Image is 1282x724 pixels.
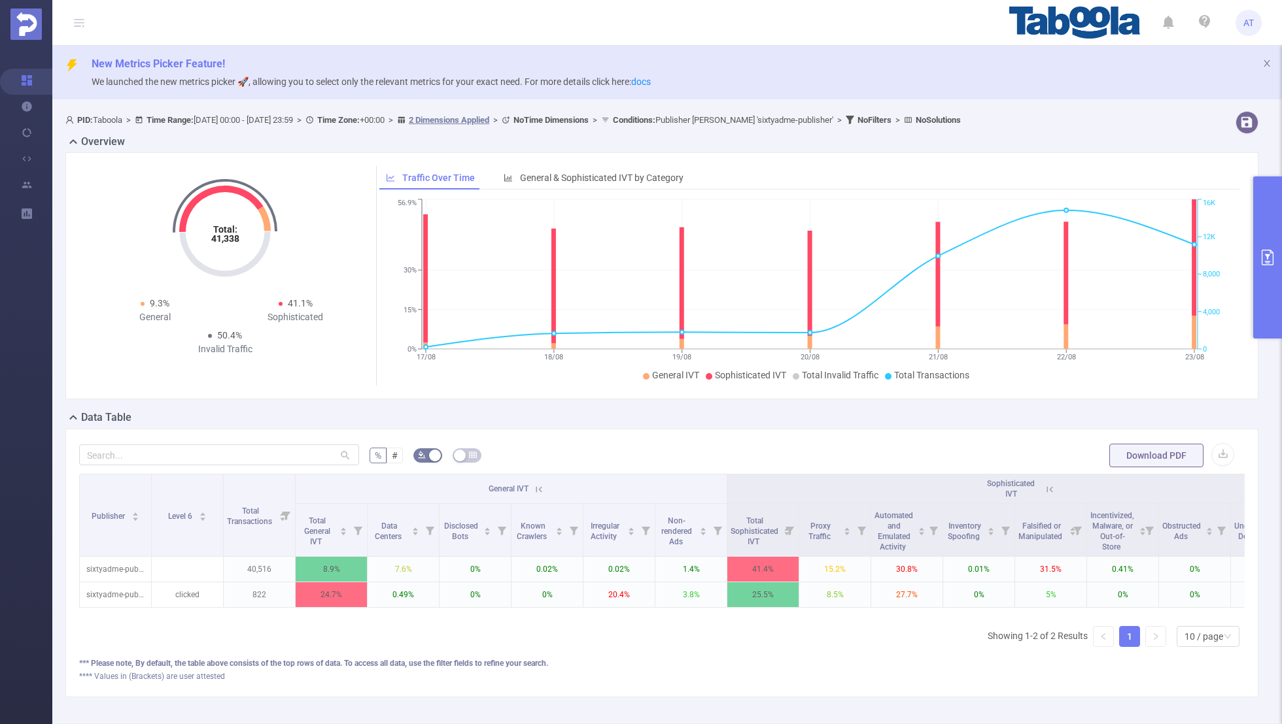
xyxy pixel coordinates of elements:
li: Previous Page [1093,626,1114,647]
span: Taboola [DATE] 00:00 - [DATE] 23:59 +00:00 [65,115,961,125]
i: Filter menu [780,504,799,556]
div: Sort [411,525,419,533]
b: Time Zone: [317,115,360,125]
p: 7.6% [368,557,439,582]
i: Filter menu [1140,504,1158,556]
p: 1.4% [655,557,727,582]
i: Filter menu [1068,504,1086,556]
div: Sort [555,525,563,533]
i: Filter menu [1212,504,1230,556]
p: 0% [1087,582,1158,607]
span: 9.3% [150,298,169,308]
i: Filter menu [708,504,727,556]
a: 1 [1120,627,1139,646]
p: 8.9% [296,557,367,582]
p: 31.5% [1015,557,1086,582]
i: icon: user [65,116,77,124]
tspan: 20/08 [801,353,820,361]
tspan: 0% [407,345,417,354]
span: Irregular Activity [591,521,619,541]
span: Level 6 [168,512,194,521]
span: General & Sophisticated IVT by Category [520,173,684,183]
span: Data Centers [375,521,404,541]
i: icon: caret-up [628,525,635,529]
span: Falsified or Manipulated [1018,521,1064,541]
tspan: 30% [404,266,417,274]
i: Filter menu [636,504,655,556]
i: icon: right [1152,633,1160,640]
b: PID: [77,115,93,125]
i: Filter menu [277,474,295,556]
span: > [122,115,135,125]
p: 0% [1159,557,1230,582]
span: Traffic Over Time [402,173,475,183]
u: 2 Dimensions Applied [409,115,489,125]
span: > [589,115,601,125]
span: Publisher [92,512,127,521]
tspan: 18/08 [544,353,563,361]
tspan: 16K [1203,199,1215,208]
i: icon: caret-down [340,530,347,534]
p: 0% [440,582,511,607]
p: 0% [440,557,511,582]
div: Sort [131,510,139,518]
span: Non-rendered Ads [661,516,692,546]
b: Time Range: [147,115,194,125]
i: icon: bar-chart [504,173,513,182]
tspan: 4,000 [1203,308,1220,316]
span: AT [1243,10,1254,36]
p: sixtyadme-publisher [80,582,151,607]
div: Sort [339,525,347,533]
i: icon: line-chart [386,173,395,182]
div: 10 / page [1185,627,1223,646]
i: icon: caret-up [918,525,925,529]
i: Filter menu [852,504,871,556]
span: Sophisticated IVT [987,479,1035,499]
span: General IVT [652,370,699,380]
p: 24.7% [296,582,367,607]
div: General [84,310,225,324]
p: 15.2% [799,557,871,582]
i: icon: caret-up [700,525,707,529]
i: icon: close [1262,59,1272,68]
span: Total Invalid Traffic [802,370,878,380]
div: Sort [699,525,707,533]
span: Incentivized, Malware, or Out-of-Store [1090,511,1134,551]
div: Sort [199,510,207,518]
p: 3.8% [655,582,727,607]
span: Publisher [PERSON_NAME] 'sixtyadme-publisher' [613,115,833,125]
i: icon: caret-down [1205,530,1213,534]
i: icon: caret-up [131,510,139,514]
tspan: 15% [404,306,417,314]
i: icon: caret-up [988,525,995,529]
i: icon: down [1224,633,1232,642]
i: icon: caret-down [988,530,995,534]
li: Showing 1-2 of 2 Results [988,626,1088,647]
img: Protected Media [10,8,42,40]
i: icon: caret-up [556,525,563,529]
span: New Metrics Picker Feature! [92,58,225,70]
span: Total Transactions [894,370,969,380]
i: icon: caret-down [1139,530,1146,534]
span: Proxy Traffic [808,521,833,541]
i: icon: caret-down [199,516,206,519]
span: 41.1% [288,298,313,308]
div: **** Values in (Brackets) are user attested [79,670,1245,682]
div: Sort [1205,525,1213,533]
i: icon: thunderbolt [65,59,78,72]
i: Filter menu [924,504,943,556]
span: Undisclosed Detection [1234,521,1277,541]
p: 0.41% [1087,557,1158,582]
span: Automated and Emulated Activity [875,511,913,551]
i: icon: caret-down [556,530,563,534]
p: 8.5% [799,582,871,607]
span: Sophisticated IVT [715,370,786,380]
tspan: Total: [213,224,237,235]
div: Sort [483,525,491,533]
i: icon: caret-up [1139,525,1146,529]
span: > [892,115,904,125]
p: clicked [152,582,223,607]
i: Filter menu [421,504,439,556]
i: icon: caret-down [628,530,635,534]
span: > [489,115,502,125]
